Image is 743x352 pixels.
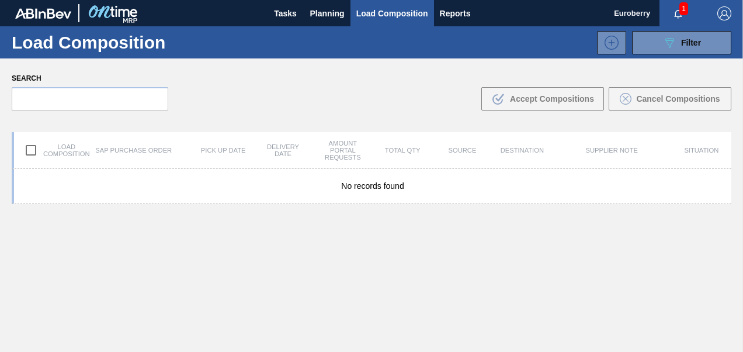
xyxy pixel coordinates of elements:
[717,6,731,20] img: Logout
[313,140,373,161] div: Amount Portal Requests
[12,70,168,87] label: Search
[591,31,626,54] div: New Load Composition
[481,87,604,111] button: Accept Compositions
[659,5,697,22] button: Notifications
[373,147,432,154] div: Total Qty
[432,147,492,154] div: Source
[341,181,404,191] span: No records found
[636,94,720,103] span: Cancel Compositions
[310,6,345,20] span: Planning
[253,143,313,157] div: Delivery Date
[356,6,428,20] span: Load Composition
[15,8,71,19] img: TNhmsLtSVTkK8tSr43FrP2fwEKptu5GPRR3wAAAABJRU5ErkJggg==
[440,6,471,20] span: Reports
[193,147,253,154] div: Pick up Date
[12,36,189,49] h1: Load Composition
[609,87,731,111] button: Cancel Compositions
[510,94,594,103] span: Accept Compositions
[681,38,701,47] span: Filter
[672,147,731,154] div: Situation
[552,147,672,154] div: Supplier Note
[492,147,552,154] div: Destination
[273,6,298,20] span: Tasks
[632,31,731,54] button: Filter
[14,138,74,163] div: Load composition
[74,147,193,154] div: SAP Purchase Order
[679,2,688,15] span: 1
